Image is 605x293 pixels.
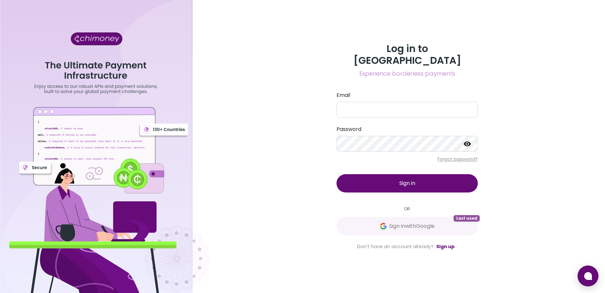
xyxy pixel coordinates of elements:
span: Sign in with Google [389,222,435,230]
a: Sign up [436,243,455,250]
p: Forgot password? [337,156,478,162]
button: GoogleSign inwithGoogleLast used [337,217,478,235]
label: Email [337,91,478,99]
h3: Log in to [GEOGRAPHIC_DATA] [337,43,478,66]
small: OR [337,206,478,212]
span: Don't have an account already? [357,243,434,250]
span: Sign in [399,179,415,187]
button: Open chat window [578,266,598,286]
img: Google [380,223,387,229]
label: Password [337,125,478,133]
span: Experience borderless payments [337,69,478,78]
button: Sign in [337,174,478,192]
span: Last used [454,215,480,222]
